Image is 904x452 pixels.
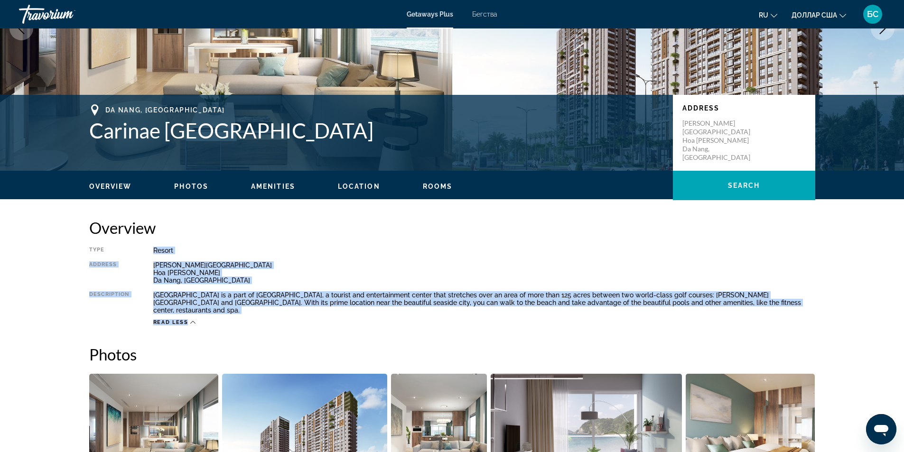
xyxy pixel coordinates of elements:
[423,182,453,191] button: Rooms
[871,17,895,40] button: Next image
[89,261,130,284] div: Address
[251,183,295,190] span: Amenities
[792,11,837,19] font: доллар США
[89,118,663,143] h1: Carinae [GEOGRAPHIC_DATA]
[407,10,453,18] a: Getaways Plus
[174,183,208,190] span: Photos
[673,171,815,200] button: Search
[759,11,768,19] font: ru
[338,182,380,191] button: Location
[682,104,806,112] p: Address
[89,345,815,364] h2: Photos
[759,8,777,22] button: Изменить язык
[89,183,132,190] span: Overview
[682,119,758,162] p: [PERSON_NAME][GEOGRAPHIC_DATA] Hoa [PERSON_NAME] Da Nang, [GEOGRAPHIC_DATA]
[174,182,208,191] button: Photos
[472,10,497,18] a: Бегства
[867,9,878,19] font: БС
[19,2,114,27] a: Травориум
[866,414,896,444] iframe: Кнопка запуска окна обмена сообщениями
[153,319,196,326] button: Read less
[89,182,132,191] button: Overview
[153,261,815,284] div: [PERSON_NAME][GEOGRAPHIC_DATA] Hoa [PERSON_NAME] Da Nang, [GEOGRAPHIC_DATA]
[89,291,130,314] div: Description
[89,247,130,254] div: Type
[251,182,295,191] button: Amenities
[338,183,380,190] span: Location
[153,291,815,314] div: [GEOGRAPHIC_DATA] is a part of [GEOGRAPHIC_DATA], a tourist and entertainment center that stretch...
[153,247,815,254] div: Resort
[728,182,760,189] span: Search
[860,4,885,24] button: Меню пользователя
[423,183,453,190] span: Rooms
[89,218,815,237] h2: Overview
[792,8,846,22] button: Изменить валюту
[9,17,33,40] button: Previous image
[105,106,225,114] span: Da Nang, [GEOGRAPHIC_DATA]
[153,319,188,325] span: Read less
